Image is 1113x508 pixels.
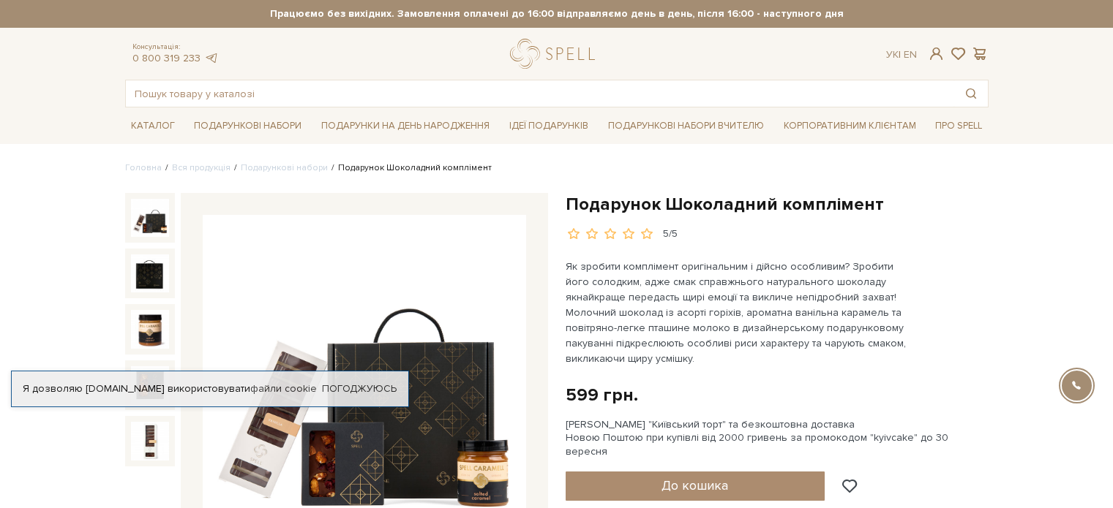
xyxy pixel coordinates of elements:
[125,7,989,20] strong: Працюємо без вихідних. Замовлення оплачені до 16:00 відправляємо день в день, після 16:00 - насту...
[132,42,219,52] span: Консультація:
[929,115,988,137] a: Про Spell
[663,227,678,241] div: 5/5
[315,115,495,137] a: Подарунки на День народження
[131,254,169,292] img: Подарунок Шоколадний комплімент
[566,259,909,366] p: Як зробити комплімент оригінальним і дійсно особливим? Зробити його солодким, адже смак справжньо...
[131,366,169,404] img: Подарунок Шоколадний комплімент
[188,115,307,137] a: Подарункові набори
[241,162,328,173] a: Подарункові набори
[566,193,989,216] h1: Подарунок Шоколадний комплімент
[503,115,594,137] a: Ідеї подарунків
[904,48,917,61] a: En
[566,418,989,458] div: [PERSON_NAME] "Київський торт" та безкоштовна доставка Новою Поштою при купівлі від 2000 гривень ...
[954,80,988,107] button: Пошук товару у каталозі
[566,384,638,406] div: 599 грн.
[126,80,954,107] input: Пошук товару у каталозі
[602,113,770,138] a: Подарункові набори Вчителю
[131,310,169,348] img: Подарунок Шоколадний комплімент
[172,162,231,173] a: Вся продукція
[662,477,728,493] span: До кошика
[566,471,825,501] button: До кошика
[510,39,602,69] a: logo
[131,199,169,237] img: Подарунок Шоколадний комплімент
[250,382,317,395] a: файли cookie
[204,52,219,64] a: telegram
[328,162,492,175] li: Подарунок Шоколадний комплімент
[899,48,901,61] span: |
[778,115,922,137] a: Корпоративним клієнтам
[131,422,169,460] img: Подарунок Шоколадний комплімент
[886,48,917,61] div: Ук
[125,162,162,173] a: Головна
[12,382,408,395] div: Я дозволяю [DOMAIN_NAME] використовувати
[132,52,201,64] a: 0 800 319 233
[322,382,397,395] a: Погоджуюсь
[125,115,181,137] a: Каталог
